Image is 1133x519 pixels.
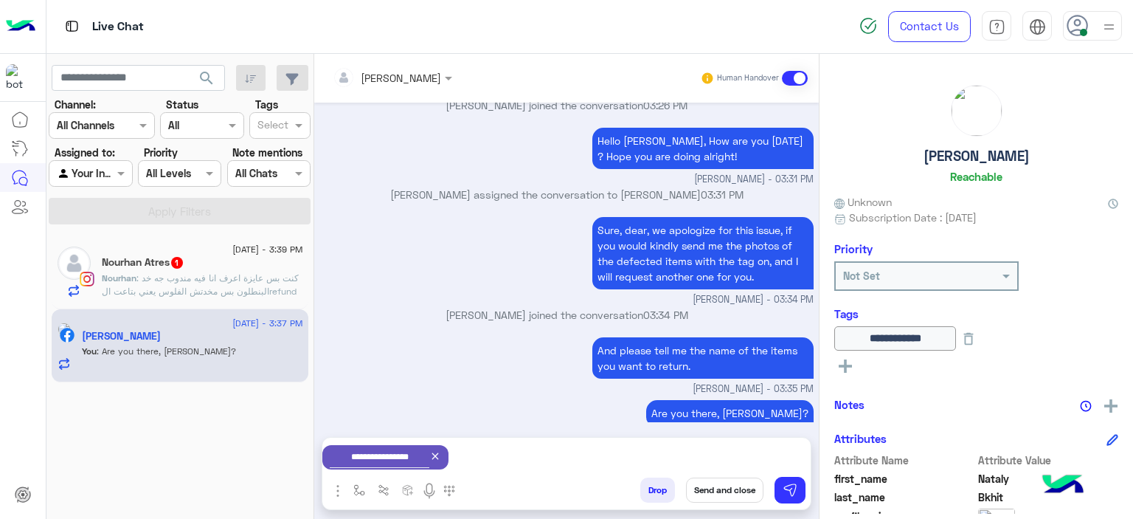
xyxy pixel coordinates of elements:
[60,328,75,343] img: Facebook
[834,471,975,487] span: first_name
[329,482,347,500] img: send attachment
[834,194,892,210] span: Unknown
[58,323,71,336] img: picture
[1080,400,1092,412] img: notes
[402,484,414,496] img: create order
[694,173,814,187] span: [PERSON_NAME] - 03:31 PM
[834,453,975,468] span: Attribute Name
[952,86,1002,136] img: picture
[189,65,225,97] button: search
[255,97,278,112] label: Tags
[693,293,814,307] span: [PERSON_NAME] - 03:34 PM
[834,398,865,411] h6: Notes
[353,484,365,496] img: select flow
[144,145,178,160] label: Priority
[166,97,198,112] label: Status
[232,243,302,256] span: [DATE] - 3:39 PM
[988,18,1005,35] img: tab
[6,11,35,42] img: Logo
[592,217,814,289] p: 27/8/2025, 3:34 PM
[1100,18,1118,36] img: profile
[978,453,1119,468] span: Attribute Value
[859,17,877,35] img: spinner
[6,64,32,91] img: 317874714732967
[783,483,797,498] img: send message
[420,482,438,500] img: send voice note
[55,145,115,160] label: Assigned to:
[834,307,1118,320] h6: Tags
[888,11,971,42] a: Contact Us
[82,330,161,343] h5: Nataly Bkhit
[1029,18,1046,35] img: tab
[592,128,814,169] p: 27/8/2025, 3:31 PM
[443,485,455,497] img: make a call
[1104,399,1118,413] img: add
[92,17,144,37] p: Live Chat
[63,17,81,35] img: tab
[701,188,744,201] span: 03:31 PM
[396,478,420,502] button: create order
[950,170,1002,183] h6: Reachable
[834,489,975,505] span: last_name
[1037,460,1089,512] img: hulul-logo.png
[849,210,977,225] span: Subscription Date : [DATE]
[646,400,814,426] p: 27/8/2025, 3:37 PM
[643,99,687,111] span: 03:26 PM
[982,11,1011,42] a: tab
[924,148,1030,165] h5: [PERSON_NAME]
[320,307,814,323] p: [PERSON_NAME] joined the conversation
[372,478,396,502] button: Trigger scenario
[978,489,1119,505] span: Bkhit
[834,432,887,445] h6: Attributes
[97,346,236,357] span: Are you there, Nataly?
[347,478,372,502] button: select flow
[320,187,814,202] p: [PERSON_NAME] assigned the conversation to [PERSON_NAME]
[102,272,299,297] span: كنت بس عايزة اعرف انا فيه مندوب جه خد البنطلون بس مخدتش الفلوس يعني بتاعت الrefund
[82,346,97,357] span: You
[232,317,302,330] span: [DATE] - 3:37 PM
[978,471,1119,487] span: Nataly
[378,484,389,496] img: Trigger scenario
[102,272,136,283] span: Nourhan
[232,145,302,160] label: Note mentions
[834,242,873,255] h6: Priority
[80,272,94,286] img: Instagram
[198,69,215,87] span: search
[171,257,183,269] span: 1
[58,247,91,280] img: defaultAdmin.png
[643,309,688,321] span: 03:34 PM
[592,337,814,379] p: 27/8/2025, 3:35 PM
[717,72,779,84] small: Human Handover
[55,97,96,112] label: Channel:
[320,97,814,113] p: [PERSON_NAME] joined the conversation
[640,478,675,503] button: Drop
[255,117,288,136] div: Select
[49,198,311,224] button: Apply Filters
[693,382,814,396] span: [PERSON_NAME] - 03:35 PM
[686,478,763,503] button: Send and close
[102,256,184,269] h5: Nourhan Atres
